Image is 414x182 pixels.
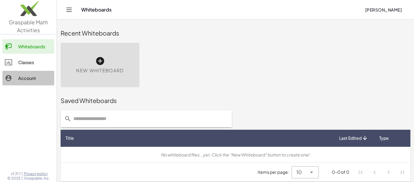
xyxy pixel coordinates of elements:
[76,67,124,74] span: New Whiteboard
[2,39,54,54] a: Whiteboards
[11,171,20,176] span: v1.31.1
[339,135,362,141] span: Last Edited
[9,19,48,33] span: Graspable Math Activities
[332,169,349,175] div: 0-0 of 0
[61,29,410,37] div: Recent Whiteboards
[18,74,52,82] div: Account
[7,176,20,181] span: © 2025
[360,4,407,15] button: [PERSON_NAME]
[61,96,410,105] div: Saved Whiteboards
[18,43,52,50] div: Whiteboards
[2,55,54,70] a: Classes
[65,152,406,158] div: No whiteboard files...yet. Click the "New Whiteboard" button to create one!
[354,165,409,179] nav: Pagination Navigation
[258,169,292,175] span: Items per page:
[22,176,23,181] span: |
[64,5,74,15] button: Toggle navigation
[18,59,52,66] div: Classes
[24,176,50,181] span: Graspable, Inc.
[24,171,50,176] a: Privacy policy
[2,71,54,85] a: Account
[64,115,72,122] i: prepended action
[296,169,302,176] span: 10
[379,135,389,141] span: Type
[365,7,402,12] span: [PERSON_NAME]
[65,135,74,141] span: Title
[22,171,23,176] span: |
